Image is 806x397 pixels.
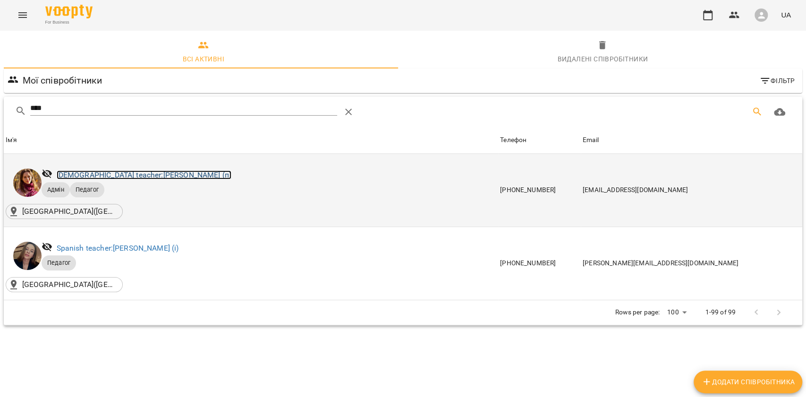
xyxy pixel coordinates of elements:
[6,277,123,292] div: Futurist School(Київ, Україна)
[768,101,791,123] button: Завантажити CSV
[22,206,117,217] p: [GEOGRAPHIC_DATA]([GEOGRAPHIC_DATA], [GEOGRAPHIC_DATA])
[583,135,599,146] div: Sort
[557,53,648,65] div: Видалені cпівробітники
[500,135,526,146] div: Телефон
[498,227,581,300] td: [PHONE_NUMBER]
[6,204,123,219] div: Futurist School(Київ, Україна)
[583,135,599,146] div: Email
[663,305,690,319] div: 100
[11,4,34,26] button: Menu
[581,227,802,300] td: [PERSON_NAME][EMAIL_ADDRESS][DOMAIN_NAME]
[759,75,795,86] span: Фільтр
[42,186,70,194] span: Адмін
[45,5,93,18] img: Voopty Logo
[22,279,117,290] p: [GEOGRAPHIC_DATA]([GEOGRAPHIC_DATA], [GEOGRAPHIC_DATA])
[57,170,232,179] a: [DEMOGRAPHIC_DATA] teacher:[PERSON_NAME] (п)
[23,73,102,88] h6: Мої співробітники
[500,135,579,146] span: Телефон
[30,101,338,116] input: Пошук
[755,72,798,89] button: Фільтр
[13,169,42,197] img: Петрук Дар'я (п)
[70,186,104,194] span: Педагог
[13,242,42,270] img: Суліковська Катерина Петрівна (і)
[781,10,791,20] span: UA
[183,53,224,65] div: Всі активні
[6,135,17,146] div: Sort
[498,154,581,227] td: [PHONE_NUMBER]
[42,259,76,267] span: Педагог
[615,308,660,317] p: Rows per page:
[746,101,769,123] button: Пошук
[4,97,802,127] div: Table Toolbar
[500,135,526,146] div: Sort
[57,244,179,253] a: Spanish teacher:[PERSON_NAME] (і)
[45,19,93,25] span: For Business
[777,6,795,24] button: UA
[581,154,802,227] td: [EMAIL_ADDRESS][DOMAIN_NAME]
[6,135,17,146] div: Ім'я
[705,308,735,317] p: 1-99 of 99
[583,135,800,146] span: Email
[6,135,496,146] span: Ім'я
